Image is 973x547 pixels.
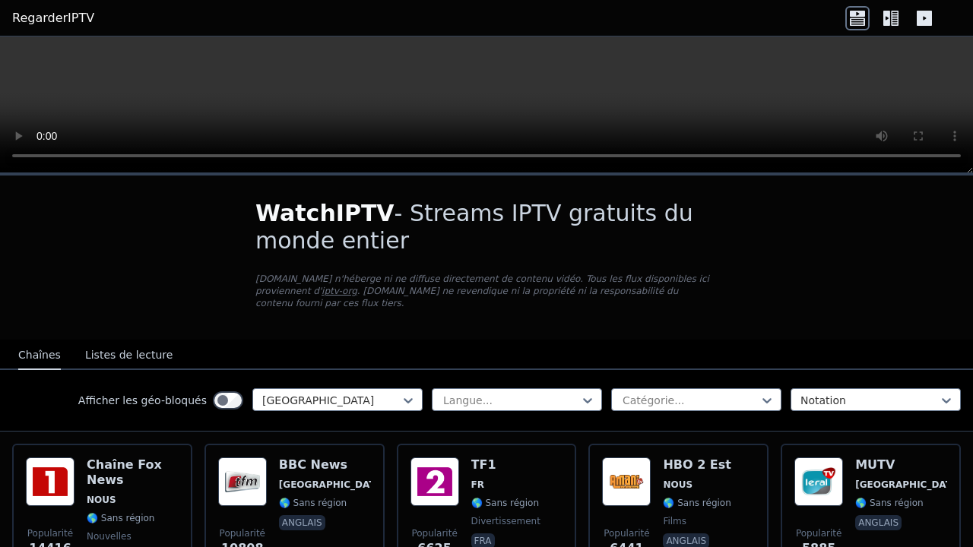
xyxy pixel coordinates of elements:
font: 🌎 Sans région [471,498,539,508]
img: Amani TV [602,457,651,506]
font: films [663,516,686,526]
font: fra [474,536,492,546]
font: 🌎 Sans région [87,513,154,523]
font: 🌎 Sans région [855,498,923,508]
font: Chaînes [18,349,61,361]
font: RegarderIPTV [12,11,94,25]
font: divertissement [471,516,540,526]
font: WatchIPTV [255,200,395,226]
font: MUTV [855,457,895,472]
font: anglais [858,517,899,528]
font: - Streams IPTV gratuits du monde entier [255,200,693,254]
font: HBO 2 Est [663,457,731,472]
font: NOUS [87,495,116,505]
font: Popularité [796,528,841,539]
font: 🌎 Sans région [279,498,347,508]
font: [DOMAIN_NAME] n'héberge ni ne diffuse directement de contenu vidéo. Tous les flux disponibles ici... [255,273,709,296]
font: Chaîne Fox News [87,457,162,487]
font: . [DOMAIN_NAME] ne revendique ni la propriété ni la responsabilité du contenu fourni par ces flux... [255,286,678,308]
img: RTS 1 [26,457,74,506]
a: RegarderIPTV [12,9,94,27]
font: TF1 [471,457,496,472]
font: [GEOGRAPHIC_DATA] [855,479,962,490]
font: 🌎 Sans région [663,498,731,508]
button: Chaînes [18,341,61,370]
font: Popularité [411,528,457,539]
font: Popularité [604,528,649,539]
font: BBC News [279,457,347,472]
font: Popularité [220,528,265,539]
font: NOUS [663,479,693,490]
font: [GEOGRAPHIC_DATA] [279,479,386,490]
font: Afficher les géo-bloqués [78,394,207,406]
button: Listes de lecture [85,341,173,370]
a: iptv-org [322,286,357,296]
font: anglais [666,536,706,546]
img: TFM [218,457,267,506]
img: Leral TV [794,457,843,506]
font: nouvelles [87,531,132,542]
font: Listes de lecture [85,349,173,361]
font: FR [471,479,484,490]
font: Popularité [27,528,73,539]
img: RTS 2 [410,457,459,506]
font: anglais [282,517,322,528]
